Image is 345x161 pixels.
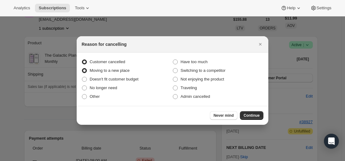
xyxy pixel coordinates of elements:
[181,85,197,90] span: Traveling
[75,6,84,11] span: Tools
[277,4,305,12] button: Help
[39,6,66,11] span: Subscriptions
[240,111,263,120] button: Continue
[324,134,339,149] div: Open Intercom Messenger
[90,94,100,99] span: Other
[35,4,70,12] button: Subscriptions
[181,94,210,99] span: Admin cancelled
[90,85,117,90] span: No longer need
[90,59,125,64] span: Customer cancelled
[287,6,295,11] span: Help
[244,113,260,118] span: Continue
[71,4,94,12] button: Tools
[181,59,207,64] span: Have too much
[317,6,331,11] span: Settings
[90,77,138,81] span: Doesn't fit customer budget
[90,68,130,73] span: Moving to a new place
[82,41,126,47] h2: Reason for cancelling
[10,4,34,12] button: Analytics
[181,68,225,73] span: Switching to a competitor
[307,4,335,12] button: Settings
[14,6,30,11] span: Analytics
[181,77,224,81] span: Not enjoying the product
[256,40,265,49] button: Close
[210,111,237,120] button: Never mind
[214,113,234,118] span: Never mind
